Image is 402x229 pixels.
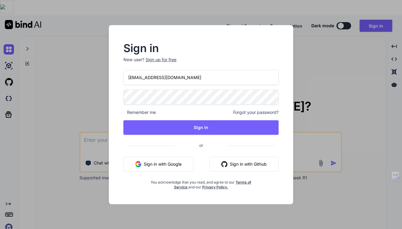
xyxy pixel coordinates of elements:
[149,176,253,190] div: You acknowledge that you read, and agree to our and our
[233,109,279,115] span: Forgot your password?
[146,57,176,63] div: Sign up for free
[123,70,279,85] input: Login or Email
[175,138,227,153] span: or
[123,120,279,135] button: Sign In
[123,109,156,115] span: Remember me
[123,57,279,70] p: New user?
[174,180,252,189] a: Terms of Service
[135,161,141,167] img: google
[123,43,279,53] h2: Sign in
[123,157,193,171] button: Sign in with Google
[202,185,228,189] a: Privacy Policy.
[221,161,227,167] img: github
[209,157,279,171] button: Sign in with Github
